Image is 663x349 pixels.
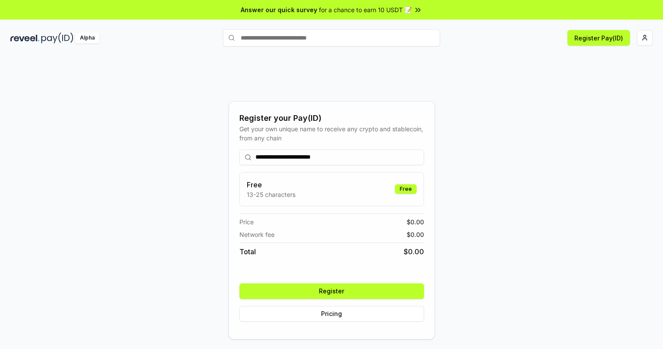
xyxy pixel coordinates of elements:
[239,246,256,257] span: Total
[41,33,73,43] img: pay_id
[239,217,254,226] span: Price
[239,230,275,239] span: Network fee
[395,184,417,194] div: Free
[239,112,424,124] div: Register your Pay(ID)
[247,179,295,190] h3: Free
[407,230,424,239] span: $ 0.00
[567,30,630,46] button: Register Pay(ID)
[239,306,424,322] button: Pricing
[75,33,99,43] div: Alpha
[247,190,295,199] p: 13-25 characters
[239,283,424,299] button: Register
[239,124,424,143] div: Get your own unique name to receive any crypto and stablecoin, from any chain
[241,5,317,14] span: Answer our quick survey
[407,217,424,226] span: $ 0.00
[404,246,424,257] span: $ 0.00
[319,5,412,14] span: for a chance to earn 10 USDT 📝
[10,33,40,43] img: reveel_dark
